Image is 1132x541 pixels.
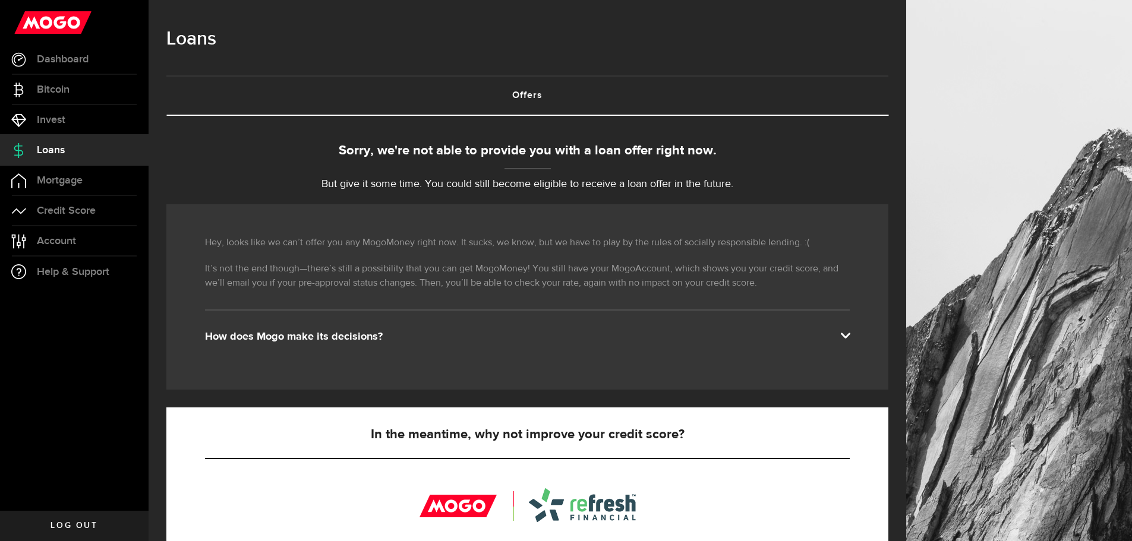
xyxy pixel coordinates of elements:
span: Account [37,236,76,246]
h1: Loans [166,24,888,55]
span: Mortgage [37,175,83,186]
span: Credit Score [37,205,96,216]
iframe: LiveChat chat widget [1082,491,1132,541]
div: Sorry, we're not able to provide you with a loan offer right now. [166,141,888,161]
a: Offers [166,77,888,115]
div: How does Mogo make its decisions? [205,330,850,344]
p: It’s not the end though—there’s still a possibility that you can get MogoMoney! You still have yo... [205,262,850,290]
span: Invest [37,115,65,125]
span: Dashboard [37,54,89,65]
p: But give it some time. You could still become eligible to receive a loan offer in the future. [166,176,888,192]
span: Log out [51,521,97,530]
ul: Tabs Navigation [166,75,888,116]
span: Bitcoin [37,84,70,95]
h5: In the meantime, why not improve your credit score? [205,428,850,442]
span: Loans [37,145,65,156]
p: Hey, looks like we can’t offer you any MogoMoney right now. It sucks, we know, but we have to pla... [205,236,850,250]
span: Help & Support [37,267,109,277]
